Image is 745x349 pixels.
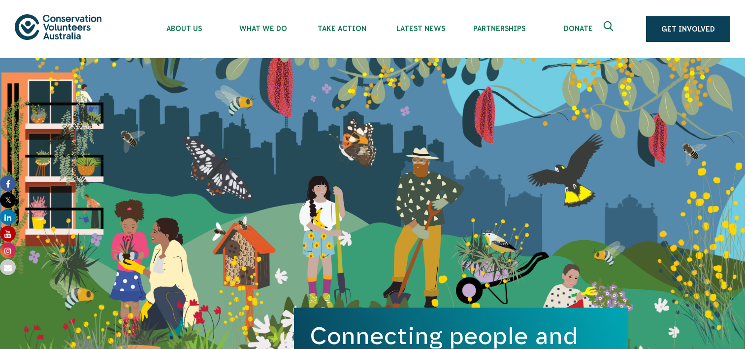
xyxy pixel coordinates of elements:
span: About Us [145,25,224,33]
span: Partnerships [460,25,539,33]
img: logo.svg [15,14,101,39]
button: Expand search box Close search box [598,17,621,41]
span: Latest News [381,25,460,33]
span: Take Action [302,25,381,33]
span: Expand search box [604,21,616,37]
a: Get Involved [646,16,730,42]
span: What We Do [224,25,302,33]
span: Donate [539,25,617,33]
